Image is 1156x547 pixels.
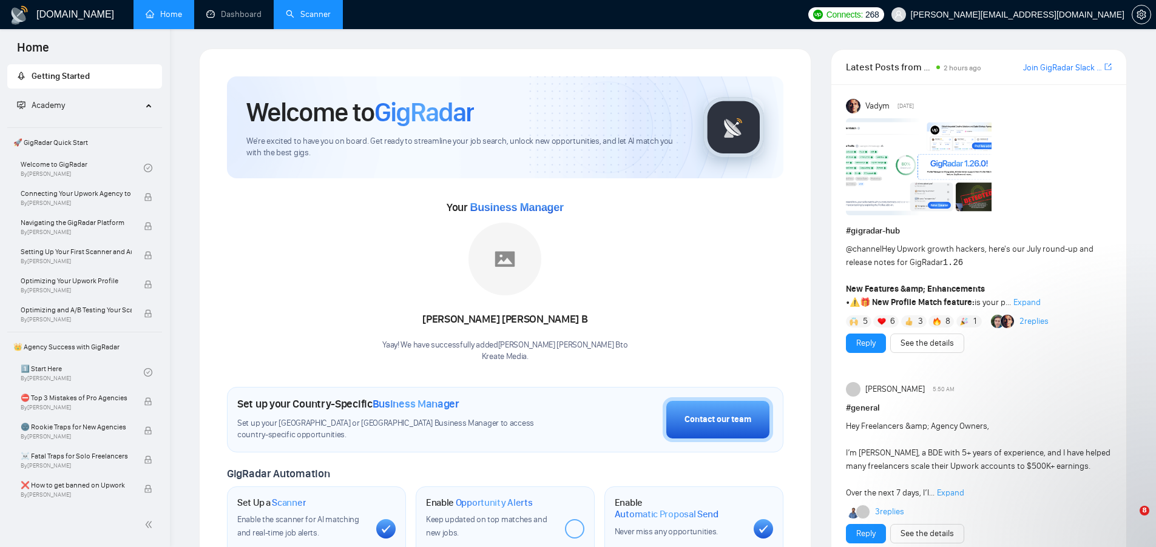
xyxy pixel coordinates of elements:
span: lock [144,280,152,289]
strong: New Profile Match feature: [872,297,975,307]
h1: Welcome to [246,96,474,129]
span: lock [144,397,152,406]
h1: # general [846,401,1112,415]
span: Set up your [GEOGRAPHIC_DATA] or [GEOGRAPHIC_DATA] Business Manager to access country-specific op... [237,418,559,441]
a: 2replies [1019,315,1049,327]
span: [DATE] [897,101,914,112]
iframe: Intercom live chat [1115,506,1144,535]
button: Reply [846,334,886,353]
span: 1 [973,315,976,327]
a: Join GigRadar Slack Community [1023,61,1102,75]
div: Contact our team [684,413,751,426]
span: Optimizing and A/B Testing Your Scanner for Better Results [21,304,132,316]
img: 🔥 [933,317,941,326]
span: 🎁 [860,297,870,307]
img: Alex B [991,315,1004,328]
span: lock [144,222,152,230]
span: 3 [918,315,923,327]
span: lock [144,485,152,493]
span: Never miss any opportunities. [615,526,718,537]
a: export [1104,61,1112,73]
span: Enable the scanner for AI matching and real-time job alerts. [237,514,359,538]
span: By [PERSON_NAME] [21,229,132,236]
a: See the details [901,527,954,540]
span: export [1104,62,1112,72]
img: ❤️ [877,317,886,326]
span: ❌ How to get banned on Upwork [21,479,132,491]
span: By [PERSON_NAME] [21,316,132,323]
span: check-circle [144,368,152,377]
span: Academy [32,100,65,110]
span: 8 [1140,506,1149,515]
img: F09AC4U7ATU-image.png [846,118,992,215]
span: 6 [890,315,895,327]
img: Vadym [846,99,860,113]
span: Setting Up Your First Scanner and Auto-Bidder [21,246,132,258]
img: 👍 [905,317,913,326]
span: By [PERSON_NAME] [21,287,132,294]
span: ⚠️ [850,297,860,307]
span: setting [1132,10,1151,19]
a: Reply [856,527,876,540]
span: Navigating the GigRadar Platform [21,216,132,229]
span: Hey Upwork growth hackers, here's our July round-up and release notes for GigRadar • is your p... [846,244,1093,307]
span: Vadym [865,99,890,113]
a: 1️⃣ Start HereBy[PERSON_NAME] [21,359,144,386]
span: By [PERSON_NAME] [21,404,132,411]
span: ⛔ Top 3 Mistakes of Pro Agencies [21,392,132,404]
span: 🚀 GigRadar Quick Start [8,130,161,155]
a: setting [1132,10,1151,19]
a: homeHome [146,9,182,19]
span: Business Manager [470,201,563,213]
span: Hey Freelancers &amp; Agency Owners, I’m [PERSON_NAME], a BDE with 5+ years of experience, and I ... [846,421,1110,498]
span: Academy [17,100,65,110]
span: Keep updated on top matches and new jobs. [426,514,547,538]
span: We're excited to have you on board. Get ready to streamline your job search, unlock new opportuni... [246,136,684,159]
span: 2 hours ago [944,64,981,72]
span: 8 [945,315,950,327]
span: lock [144,426,152,435]
div: [PERSON_NAME] [PERSON_NAME] B [382,309,627,330]
span: 🌚 Rookie Traps for New Agencies [21,421,132,433]
a: searchScanner [286,9,331,19]
img: logo [10,5,29,25]
h1: Set Up a [237,497,306,509]
span: By [PERSON_NAME] [21,462,132,469]
span: Business Manager [373,397,459,411]
button: Contact our team [663,397,773,442]
span: user [894,10,903,19]
img: upwork-logo.png [813,10,823,19]
span: Expand [1013,297,1041,307]
a: dashboardDashboard [206,9,262,19]
button: See the details [890,334,964,353]
div: Yaay! We have successfully added [PERSON_NAME] [PERSON_NAME] B to [382,340,627,363]
span: 268 [865,8,879,21]
span: fund-projection-screen [17,101,25,109]
button: See the details [890,524,964,543]
span: Optimizing Your Upwork Profile [21,275,132,287]
button: Reply [846,524,886,543]
span: By [PERSON_NAME] [21,433,132,440]
span: Scanner [272,497,306,509]
a: 3replies [875,506,904,518]
span: Automatic Proposal Send [615,508,718,520]
a: Welcome to GigRadarBy[PERSON_NAME] [21,155,144,181]
span: By [PERSON_NAME] [21,200,132,207]
h1: Enable [426,497,533,509]
button: setting [1132,5,1151,24]
span: [PERSON_NAME] [865,383,925,396]
span: double-left [144,518,157,531]
span: 5:50 AM [933,384,955,395]
span: Connecting Your Upwork Agency to GigRadar [21,187,132,200]
img: 🙌 [850,317,858,326]
span: lock [144,309,152,318]
span: Getting Started [32,71,90,81]
span: Expand [937,488,964,498]
h1: Enable [615,497,744,520]
span: By [PERSON_NAME] [21,258,132,265]
span: @channel [846,244,882,254]
h1: Set up your Country-Specific [237,397,459,411]
img: 🎉 [960,317,968,326]
span: Opportunity Alerts [456,497,533,509]
span: Home [7,39,59,64]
